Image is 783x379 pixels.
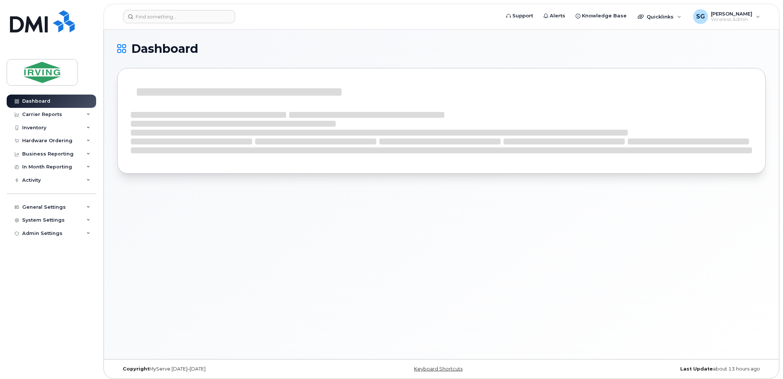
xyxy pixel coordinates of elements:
[117,366,333,372] div: MyServe [DATE]–[DATE]
[123,366,149,372] strong: Copyright
[414,366,462,372] a: Keyboard Shortcuts
[680,366,713,372] strong: Last Update
[549,366,766,372] div: about 13 hours ago
[131,43,198,54] span: Dashboard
